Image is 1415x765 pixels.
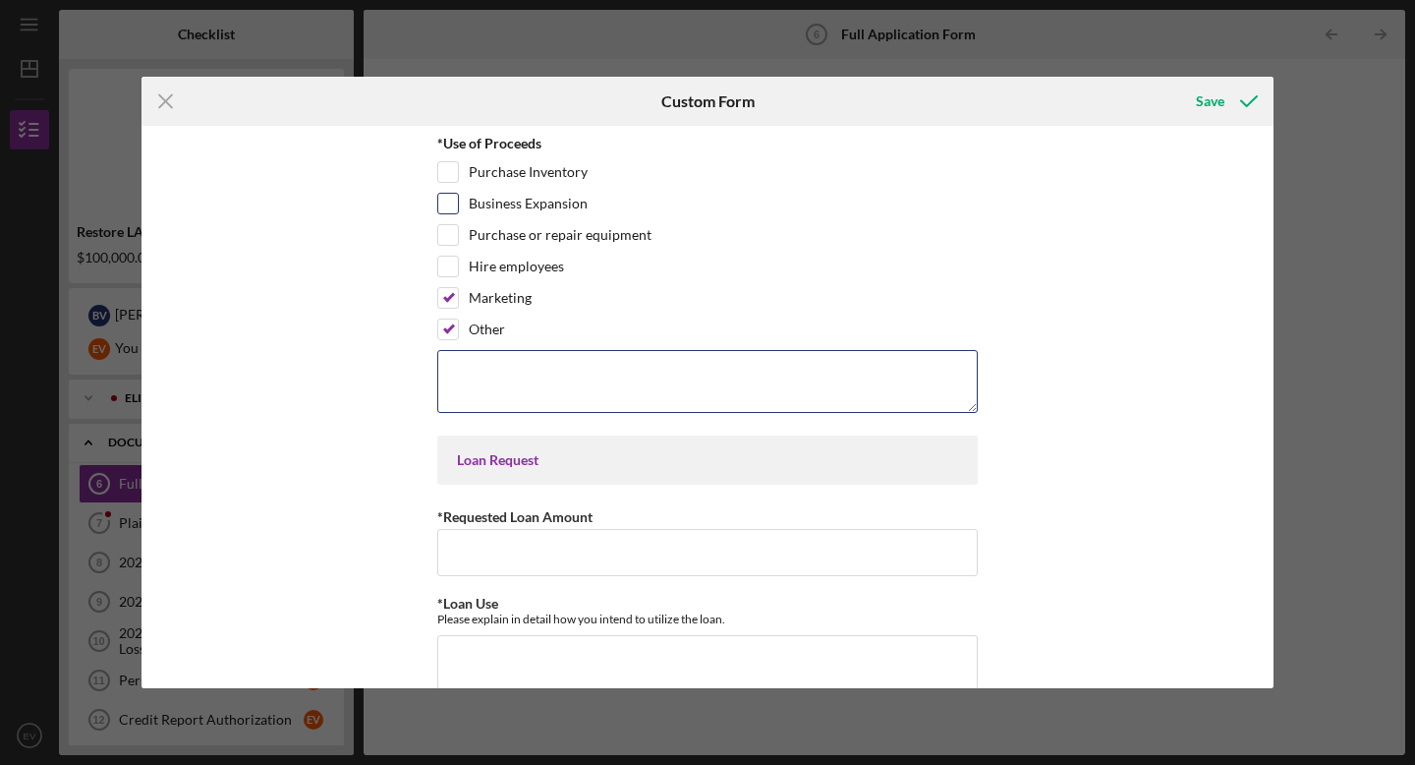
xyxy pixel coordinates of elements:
label: Purchase Inventory [469,162,588,182]
label: Business Expansion [469,194,588,213]
div: Loan Request [457,452,958,468]
div: Please explain in detail how you intend to utilize the loan. [437,612,978,626]
div: Save [1196,82,1224,121]
label: Marketing [469,288,532,308]
label: *Requested Loan Amount [437,508,593,525]
button: Save [1176,82,1273,121]
h6: Custom Form [661,92,755,110]
label: Other [469,320,505,339]
div: *Use of Proceeds [437,136,978,151]
label: *Loan Use [437,595,498,612]
label: Purchase or repair equipment [469,225,651,245]
label: Hire employees [469,257,564,276]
